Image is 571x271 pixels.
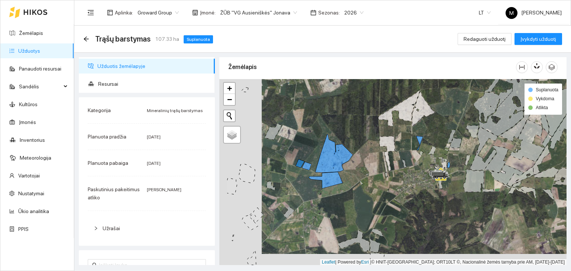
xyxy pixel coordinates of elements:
button: Įvykdyti užduotį [514,33,562,45]
a: Zoom in [224,83,235,94]
a: PPIS [18,226,29,232]
span: arrow-left [83,36,89,42]
span: [DATE] [147,161,161,166]
span: Redaguoti užduotį [464,35,506,43]
span: Kategorija [88,107,111,113]
span: LT [479,7,491,18]
a: Panaudoti resursai [19,66,61,72]
a: Įmonės [19,119,36,125]
div: Užrašai [88,220,206,237]
button: column-width [516,61,528,73]
span: − [227,95,232,104]
span: Planuota pradžia [88,134,126,140]
div: Atgal [83,36,89,42]
button: Redaguoti užduotį [458,33,512,45]
span: column-width [516,64,528,70]
button: Initiate a new search [224,110,235,121]
span: | [370,259,371,265]
span: Sezonas : [318,9,340,17]
span: [PERSON_NAME] [147,187,181,192]
a: Redaguoti užduotį [458,36,512,42]
span: Trąšų barstymas [95,33,151,45]
a: Esri [361,259,369,265]
a: Vartotojai [18,173,40,179]
a: Nustatymai [18,190,44,196]
span: search [92,262,97,268]
span: Užrašai [103,225,120,231]
span: Aplinka : [115,9,133,17]
span: Atlikta [536,105,548,110]
span: M [509,7,514,19]
span: + [227,84,232,93]
a: Kultūros [19,101,38,107]
span: shop [192,10,198,16]
span: [PERSON_NAME] [506,10,562,16]
span: Groward Group [138,7,179,18]
a: Layers [224,127,240,143]
span: Vykdoma [536,96,554,101]
span: Resursai [98,76,209,91]
button: menu-fold [83,5,98,20]
div: Žemėlapis [228,56,516,78]
span: ŽŪB "VG Ausieniškės" Jonava [220,7,297,18]
span: Užduotis žemėlapyje [97,59,209,74]
span: Įvykdyti užduotį [520,35,556,43]
a: Inventorius [20,137,45,143]
span: 2026 [344,7,364,18]
input: Ieškoti lauko [99,261,201,269]
a: Žemėlapis [19,30,43,36]
span: [DATE] [147,134,161,140]
a: Ūkio analitika [18,208,49,214]
span: right [94,226,98,231]
a: Užduotys [18,48,40,54]
span: Mineralinių trąšų barstymas [147,108,203,113]
span: layout [107,10,113,16]
a: Meteorologija [20,155,51,161]
span: Sandėlis [19,79,61,94]
span: Suplanuota [184,35,213,43]
span: 107.33 ha [155,35,179,43]
a: Zoom out [224,94,235,105]
div: | Powered by © HNIT-[GEOGRAPHIC_DATA]; ORT10LT ©, Nacionalinė žemės tarnyba prie AM, [DATE]-[DATE] [320,259,567,265]
a: Leaflet [322,259,335,265]
span: menu-fold [87,9,94,16]
span: Suplanuota [536,87,558,92]
span: Įmonė : [200,9,216,17]
span: Paskutinius pakeitimus atliko [88,186,140,200]
span: Planuota pabaiga [88,160,128,166]
span: calendar [310,10,316,16]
